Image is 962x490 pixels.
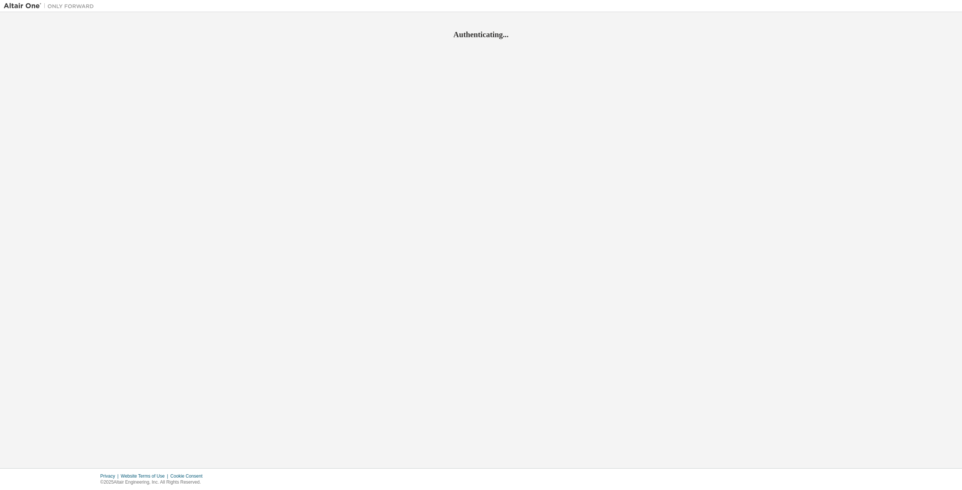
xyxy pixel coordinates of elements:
div: Privacy [100,473,121,479]
div: Website Terms of Use [121,473,170,479]
img: Altair One [4,2,98,10]
p: © 2025 Altair Engineering, Inc. All Rights Reserved. [100,479,207,485]
div: Cookie Consent [170,473,207,479]
h2: Authenticating... [4,30,958,39]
